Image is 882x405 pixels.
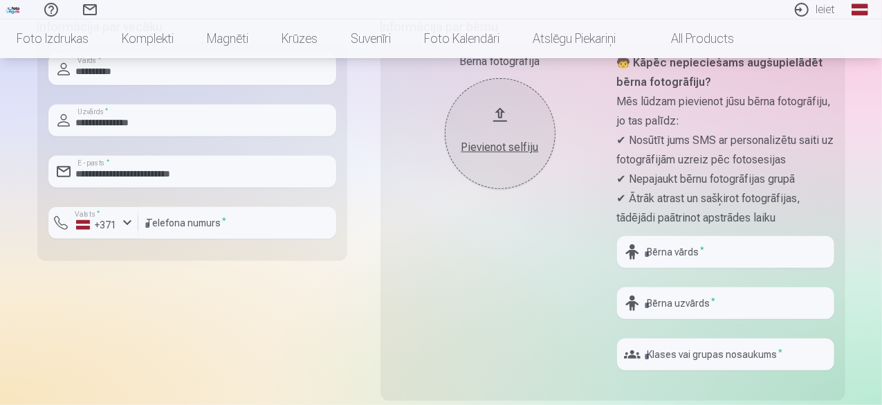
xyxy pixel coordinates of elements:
a: All products [632,19,751,58]
div: +371 [76,218,118,232]
a: Suvenīri [334,19,407,58]
a: Krūzes [265,19,334,58]
p: Mēs lūdzam pievienot jūsu bērna fotogrāfiju, jo tas palīdz: [617,92,834,131]
p: ✔ Ātrāk atrast un sašķirot fotogrāfijas, tādējādi paātrinot apstrādes laiku [617,189,834,228]
label: Valsts [71,209,104,219]
p: ✔ Nepajaukt bērnu fotogrāfijas grupā [617,170,834,189]
button: Pievienot selfiju [445,78,555,189]
a: Komplekti [105,19,190,58]
div: Bērna fotogrāfija [392,53,609,70]
a: Foto kalendāri [407,19,516,58]
a: Magnēti [190,19,265,58]
button: Valsts*+371 [48,207,138,239]
img: /fa1 [6,6,21,14]
div: Pievienot selfiju [459,139,542,156]
a: Atslēgu piekariņi [516,19,632,58]
p: ✔ Nosūtīt jums SMS ar personalizētu saiti uz fotogrāfijām uzreiz pēc fotosesijas [617,131,834,170]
